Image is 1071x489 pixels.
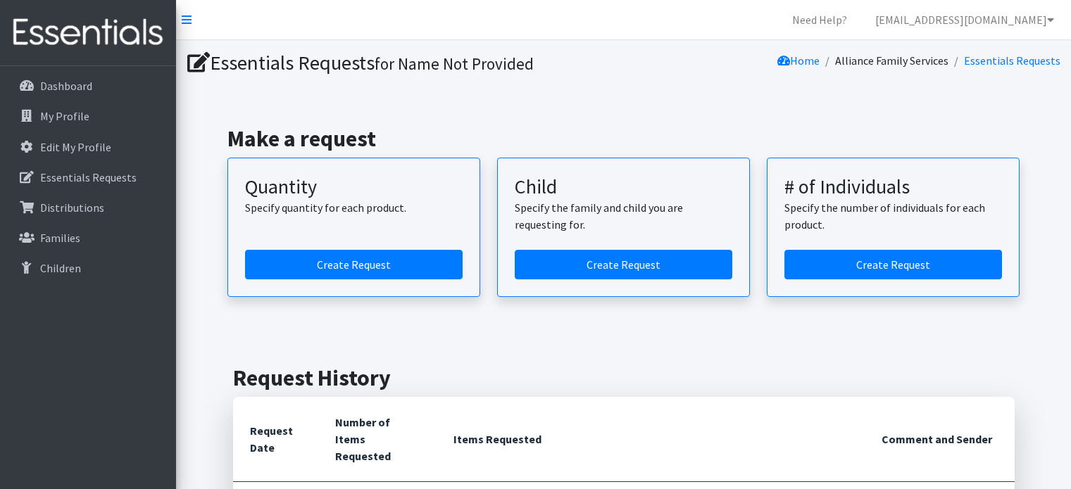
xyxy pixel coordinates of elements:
[6,9,170,56] img: HumanEssentials
[781,6,858,34] a: Need Help?
[6,254,170,282] a: Children
[233,364,1015,391] h2: Request History
[318,397,437,482] th: Number of Items Requested
[6,133,170,161] a: Edit My Profile
[515,250,732,279] a: Create a request for a child or family
[227,125,1020,152] h2: Make a request
[777,53,820,68] a: Home
[6,193,170,222] a: Distributions
[245,199,463,216] p: Specify quantity for each product.
[515,175,732,199] h3: Child
[515,199,732,233] p: Specify the family and child you are requesting for.
[6,224,170,252] a: Families
[245,250,463,279] a: Create a request by quantity
[40,109,89,123] p: My Profile
[40,170,137,184] p: Essentials Requests
[835,53,948,68] a: Alliance Family Services
[6,163,170,191] a: Essentials Requests
[40,261,81,275] p: Children
[6,72,170,100] a: Dashboard
[233,397,318,482] th: Request Date
[865,397,1015,482] th: Comment and Sender
[864,6,1065,34] a: [EMAIL_ADDRESS][DOMAIN_NAME]
[964,53,1060,68] a: Essentials Requests
[6,102,170,130] a: My Profile
[40,79,92,93] p: Dashboard
[40,140,111,154] p: Edit My Profile
[784,199,1002,233] p: Specify the number of individuals for each product.
[40,231,80,245] p: Families
[437,397,864,482] th: Items Requested
[784,250,1002,279] a: Create a request by number of individuals
[245,175,463,199] h3: Quantity
[40,201,104,215] p: Distributions
[187,51,619,75] h1: Essentials Requests
[375,53,534,74] small: for Name Not Provided
[784,175,1002,199] h3: # of Individuals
